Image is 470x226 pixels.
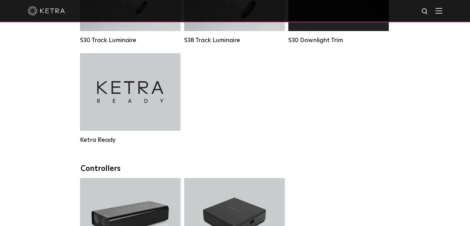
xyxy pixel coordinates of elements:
[80,37,180,44] div: S30 Track Luminaire
[28,6,65,15] img: ketra-logo-2019-white
[288,37,389,44] div: S30 Downlight Trim
[80,136,180,144] div: Ketra Ready
[421,8,429,15] img: search icon
[184,37,285,44] div: S38 Track Luminaire
[80,53,180,144] a: Ketra Ready Ketra Ready
[81,164,390,173] div: Controllers
[435,8,442,14] img: Hamburger%20Nav.svg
